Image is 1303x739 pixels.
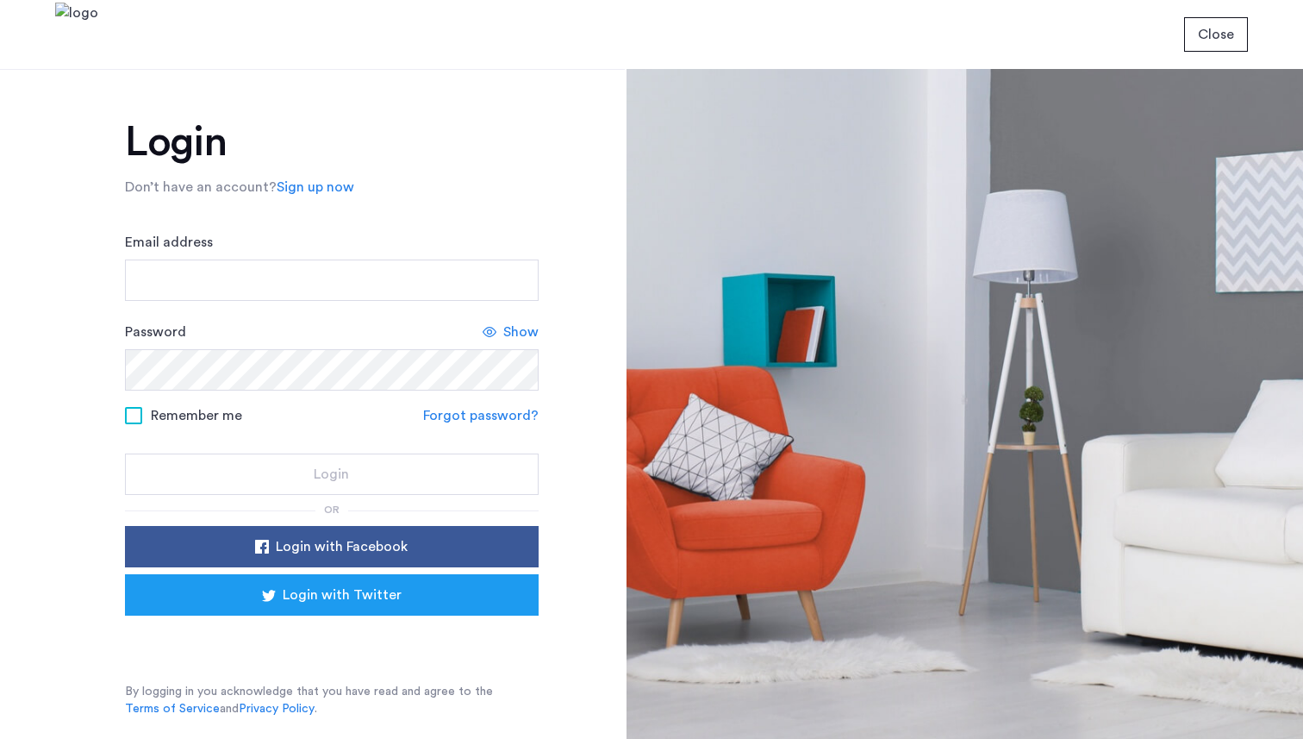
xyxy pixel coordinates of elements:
span: Don’t have an account? [125,180,277,194]
a: Sign up now [277,177,354,197]
h1: Login [125,122,539,163]
a: Privacy Policy [239,700,315,717]
a: Forgot password? [423,405,539,426]
button: button [125,454,539,495]
span: Login [314,464,349,485]
span: Login with Twitter [283,585,402,605]
span: Login with Facebook [276,536,408,557]
button: button [125,574,539,616]
img: logo [55,3,98,67]
label: Email address [125,232,213,253]
button: button [1184,17,1248,52]
span: or [324,504,340,515]
span: Remember me [151,405,242,426]
a: Terms of Service [125,700,220,717]
button: button [125,526,539,567]
p: By logging in you acknowledge that you have read and agree to the and . [125,683,539,717]
label: Password [125,322,186,342]
span: Show [503,322,539,342]
span: Close [1198,24,1234,45]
